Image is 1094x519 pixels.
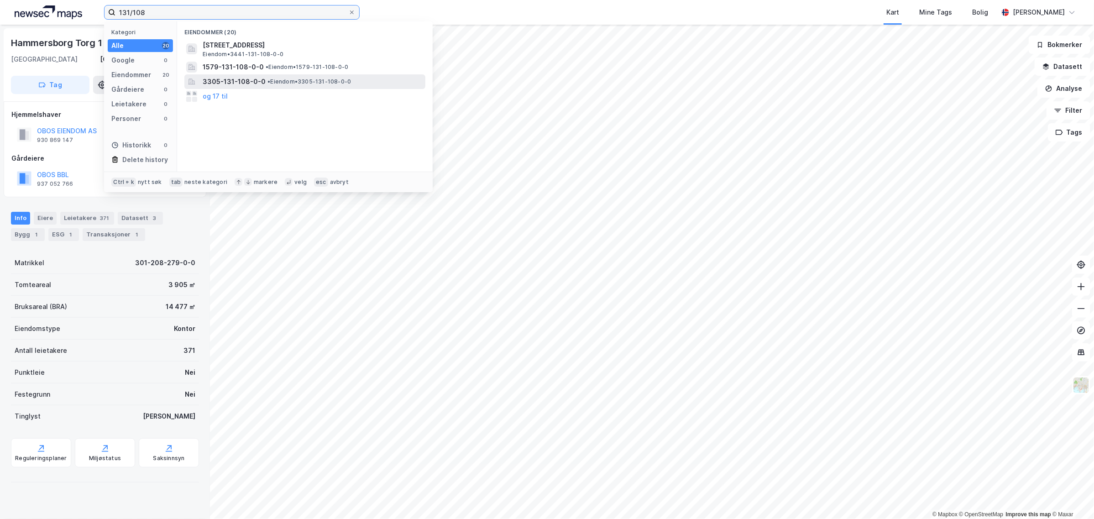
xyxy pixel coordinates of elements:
div: 0 [162,100,169,108]
div: Tomteareal [15,279,51,290]
img: logo.a4113a55bc3d86da70a041830d287a7e.svg [15,5,82,19]
div: Ctrl + k [111,178,136,187]
button: Tags [1048,123,1090,142]
div: [PERSON_NAME] [1013,7,1065,18]
button: Datasett [1035,58,1090,76]
div: Delete history [122,154,168,165]
button: Analyse [1037,79,1090,98]
span: Eiendom • 3441-131-108-0-0 [203,51,283,58]
div: Nei [185,389,195,400]
div: 0 [162,142,169,149]
button: og 17 til [203,91,228,102]
div: Hammersborg Torg 1 [11,36,104,50]
div: 3 [150,214,159,223]
div: Tinglyst [15,411,41,422]
div: Leietakere [60,212,114,225]
div: velg [294,178,307,186]
div: Gårdeiere [11,153,199,164]
div: Kart [886,7,899,18]
div: 1 [32,230,41,239]
input: Søk på adresse, matrikkel, gårdeiere, leietakere eller personer [115,5,348,19]
div: avbryt [330,178,349,186]
span: • [266,63,268,70]
div: Eiendomstype [15,323,60,334]
div: Historikk [111,140,151,151]
div: 937 052 766 [37,180,73,188]
div: nytt søk [138,178,162,186]
div: Info [11,212,30,225]
span: • [267,78,270,85]
div: Google [111,55,135,66]
div: Gårdeiere [111,84,144,95]
div: Festegrunn [15,389,50,400]
div: Nei [185,367,195,378]
iframe: Chat Widget [1048,475,1094,519]
div: Transaksjoner [83,228,145,241]
div: 371 [98,214,110,223]
div: [GEOGRAPHIC_DATA], 208/279 [100,54,199,65]
div: 14 477 ㎡ [166,301,195,312]
a: Mapbox [932,511,958,518]
div: 1 [66,230,75,239]
img: Z [1073,377,1090,394]
span: Eiendom • 1579-131-108-0-0 [266,63,348,71]
div: esc [314,178,328,187]
div: Bygg [11,228,45,241]
button: Bokmerker [1029,36,1090,54]
div: Datasett [118,212,163,225]
div: neste kategori [184,178,227,186]
div: Reguleringsplaner [15,455,67,462]
div: 20 [162,42,169,49]
div: 930 869 147 [37,136,73,144]
div: Alle [111,40,124,51]
a: Improve this map [1006,511,1051,518]
button: Tag [11,76,89,94]
div: Personer [111,113,141,124]
span: [STREET_ADDRESS] [203,40,422,51]
div: 301-208-279-0-0 [135,257,195,268]
div: Hjemmelshaver [11,109,199,120]
div: 1 [132,230,141,239]
div: Kontor [174,323,195,334]
div: Eiendommer [111,69,151,80]
div: 20 [162,71,169,79]
span: Eiendom • 3305-131-108-0-0 [267,78,351,85]
div: 0 [162,86,169,93]
span: 3305-131-108-0-0 [203,76,266,87]
div: Bolig [972,7,988,18]
div: Mine Tags [919,7,952,18]
div: markere [254,178,277,186]
div: [PERSON_NAME] [143,411,195,422]
div: Antall leietakere [15,345,67,356]
div: tab [169,178,183,187]
div: Saksinnsyn [153,455,185,462]
div: Eiendommer (20) [177,21,433,38]
div: 3 905 ㎡ [168,279,195,290]
div: 0 [162,57,169,64]
div: 0 [162,115,169,122]
div: ESG [48,228,79,241]
div: [GEOGRAPHIC_DATA] [11,54,78,65]
div: Kategori [111,29,173,36]
div: Miljøstatus [89,455,121,462]
div: 371 [183,345,195,356]
div: Eiere [34,212,57,225]
div: Kontrollprogram for chat [1048,475,1094,519]
span: 1579-131-108-0-0 [203,62,264,73]
div: Matrikkel [15,257,44,268]
div: Leietakere [111,99,147,110]
div: Punktleie [15,367,45,378]
a: OpenStreetMap [959,511,1004,518]
button: Filter [1047,101,1090,120]
div: Bruksareal (BRA) [15,301,67,312]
